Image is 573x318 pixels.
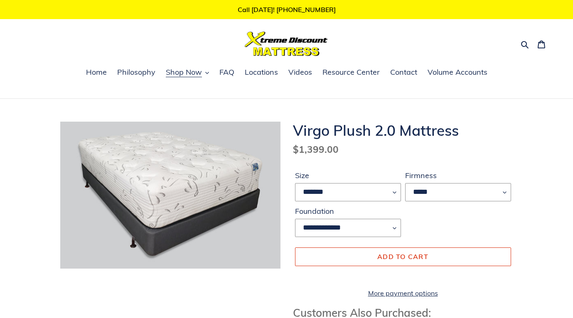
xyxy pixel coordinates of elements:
[322,67,380,77] span: Resource Center
[86,67,107,77] span: Home
[117,67,155,77] span: Philosophy
[318,66,384,79] a: Resource Center
[405,170,511,181] label: Firmness
[295,170,401,181] label: Size
[386,66,421,79] a: Contact
[245,32,328,56] img: Xtreme Discount Mattress
[113,66,160,79] a: Philosophy
[215,66,239,79] a: FAQ
[390,67,417,77] span: Contact
[288,67,312,77] span: Videos
[293,122,513,139] h1: Virgo Plush 2.0 Mattress
[377,252,428,261] span: Add to cart
[284,66,316,79] a: Videos
[162,66,213,79] button: Shop Now
[166,67,202,77] span: Shop Now
[245,67,278,77] span: Locations
[295,247,511,266] button: Add to cart
[295,205,401,217] label: Foundation
[241,66,282,79] a: Locations
[295,288,511,298] a: More payment options
[428,67,487,77] span: Volume Accounts
[82,66,111,79] a: Home
[219,67,234,77] span: FAQ
[423,66,492,79] a: Volume Accounts
[293,143,339,155] span: $1,399.00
